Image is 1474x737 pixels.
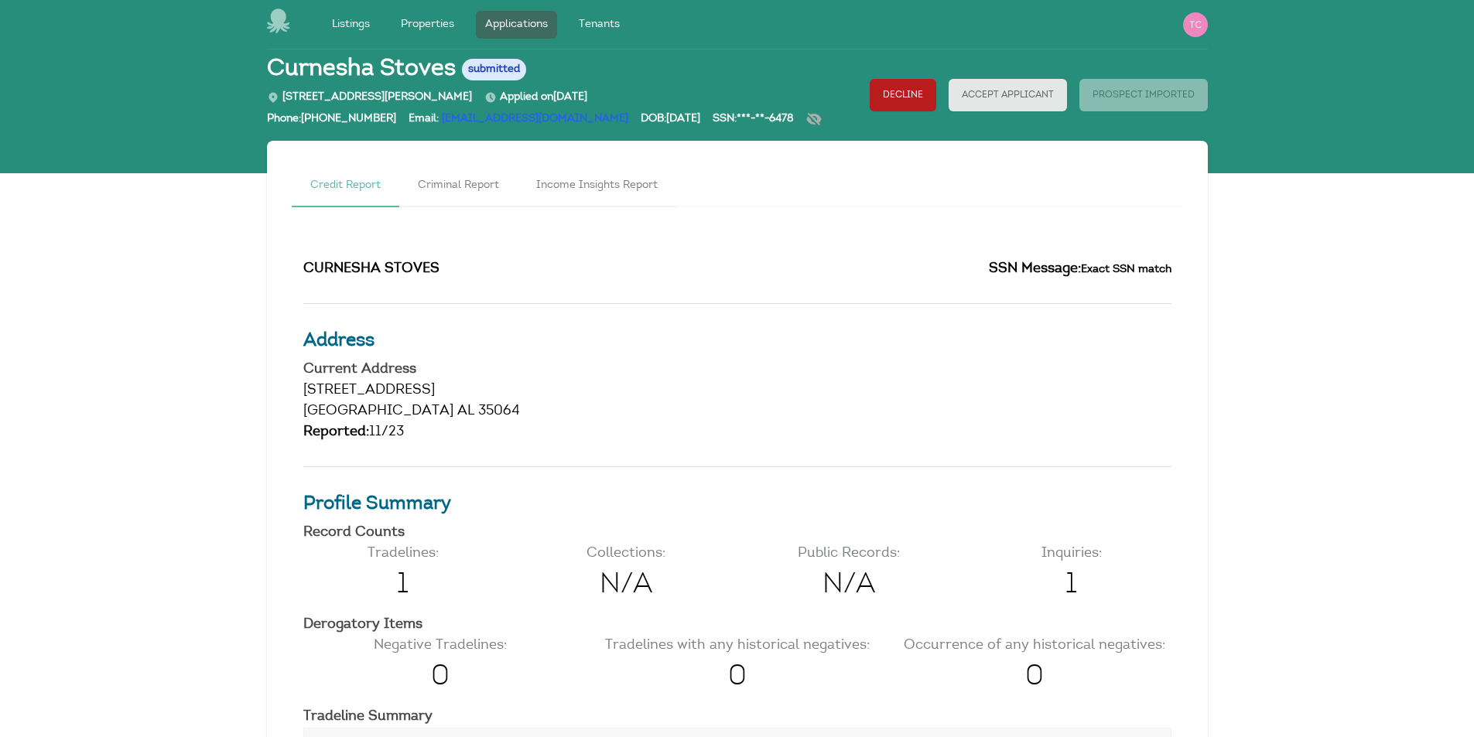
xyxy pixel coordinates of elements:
span: [STREET_ADDRESS] [303,384,435,398]
span: 1 [303,565,503,606]
span: Curnesha Stoves [267,56,456,84]
a: Criminal Report [399,165,518,207]
nav: Tabs [292,165,1183,207]
a: Applications [476,11,557,39]
a: Tenants [569,11,629,39]
a: Listings [323,11,379,39]
span: N/A [749,565,949,606]
span: 35064 [478,404,520,418]
span: 0 [898,657,1171,698]
span: 1 [972,565,1171,606]
h4: Tradeline Summary [303,710,1171,724]
p: Tradelines with any historical negatives: [600,636,874,657]
span: AL [457,404,474,418]
div: Phone: [PHONE_NUMBER] [267,111,396,135]
p: Inquiries: [972,544,1171,565]
button: Decline [870,79,936,111]
h3: Profile Summary [303,490,1171,518]
span: [STREET_ADDRESS][PERSON_NAME] [267,92,472,103]
h3: Address [303,327,1171,355]
h4: Current Address [303,363,1171,377]
a: Credit Report [292,165,399,207]
div: Email: [409,111,628,135]
div: DOB: [DATE] [641,111,700,135]
p: Public Records: [749,544,949,565]
p: Tradelines: [303,544,503,565]
p: Collections: [526,544,726,565]
div: 11/23 [303,422,1171,443]
span: 0 [303,657,577,698]
span: submitted [462,59,526,80]
span: Reported: [303,425,369,439]
a: Income Insights Report [518,165,676,207]
a: Properties [392,11,463,39]
h2: CURNESHA STOVES [303,259,726,280]
span: Applied on [DATE] [484,92,587,103]
p: Negative Tradelines: [303,636,577,657]
button: Accept Applicant [949,79,1067,111]
h4: Derogatory Items [303,618,1171,632]
span: SSN Message: [989,262,1081,276]
a: [EMAIL_ADDRESS][DOMAIN_NAME] [442,114,628,125]
h4: Record Counts [303,526,1171,540]
span: 0 [600,657,874,698]
p: Occurrence of any historical negatives: [898,636,1171,657]
span: N/A [526,565,726,606]
span: [GEOGRAPHIC_DATA] [303,404,453,418]
small: Exact SSN match [1081,264,1171,275]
